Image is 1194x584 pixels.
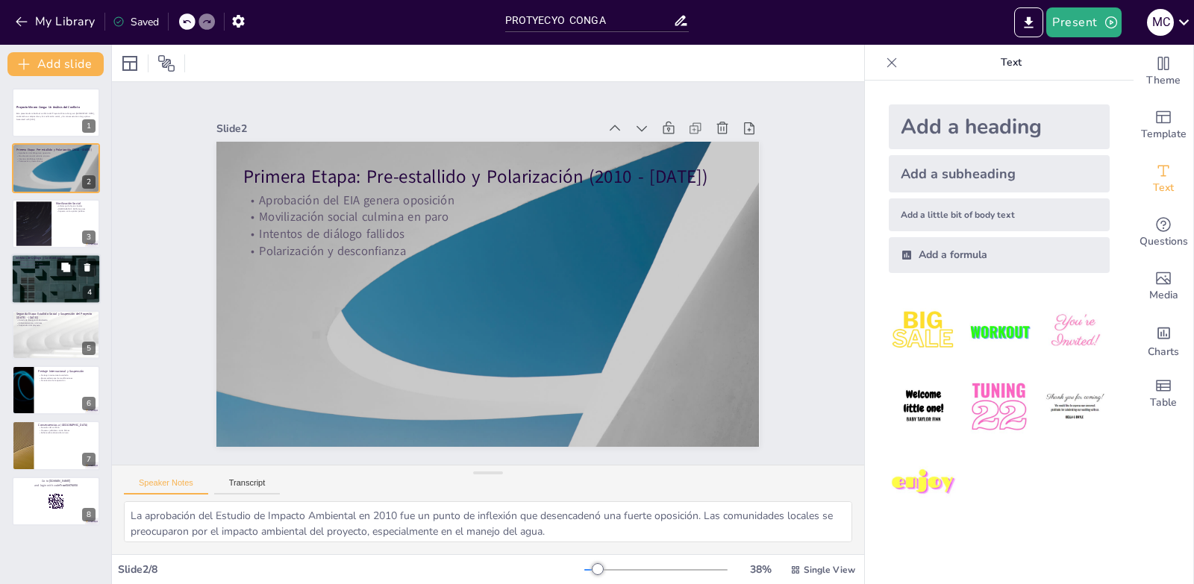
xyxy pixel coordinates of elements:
span: Questions [1140,233,1188,250]
div: Saved [113,15,159,29]
img: 4.jpeg [889,372,958,442]
div: 7 [12,421,100,470]
p: Primera Etapa: Pre-estallido y Polarización (2010 - [DATE]) [16,147,96,151]
span: Media [1149,287,1178,304]
p: Intentos de Diálogo y Confrontación [16,256,96,260]
p: Generated with [URL] [16,118,96,121]
p: Procesos judiciales contra líderes [38,429,96,432]
div: Layout [118,51,142,75]
div: Add images, graphics, shapes or video [1134,260,1193,313]
button: M C [1147,7,1174,37]
p: Polarización y desconfianza [271,146,724,360]
p: Falta de acuerdos concretos [16,263,96,266]
p: Peritaje Internacional y Suspensión [38,369,96,374]
div: 4 [83,286,96,300]
button: Transcript [214,478,281,494]
button: Duplicate Slide [57,259,75,277]
button: Add slide [7,52,104,76]
div: 2 [82,175,96,189]
p: Aprobación del EIA genera oposición [291,100,744,314]
p: Intentos de diálogo fallidos [278,131,731,345]
div: Slide 2 [296,24,651,192]
button: Delete Slide [78,259,96,277]
img: 3.jpeg [1040,297,1110,366]
div: 5 [82,342,96,355]
div: Add ready made slides [1134,98,1193,152]
div: 3 [12,199,100,248]
strong: Proyecto Minero Conga: Un Análisis del Conflicto [16,106,80,110]
p: Confrontación en las protestas [16,266,96,269]
p: Intentos de diálogo fallidos [16,157,96,160]
span: Charts [1148,344,1179,360]
button: Speaker Notes [124,478,208,494]
div: Add a table [1134,367,1193,421]
p: Persistencia de la oposición [38,380,96,383]
button: My Library [11,10,101,34]
img: 6.jpeg [1040,372,1110,442]
p: [DEMOGRAPHIC_DATA] masivas [56,207,96,210]
div: 4 [11,254,101,304]
p: Secuelas del conflicto [38,427,96,430]
div: Add a little bit of body text [889,198,1110,231]
span: Single View [804,564,855,576]
div: Slide 2 / 8 [118,562,584,577]
span: Table [1150,395,1177,411]
div: Add charts and graphs [1134,313,1193,367]
p: and login with code [16,483,96,488]
div: 8 [12,477,100,526]
p: Text [904,45,1119,81]
span: Text [1153,180,1174,196]
div: Add a heading [889,104,1110,149]
div: 1 [12,88,100,137]
img: 7.jpeg [889,448,958,518]
textarea: La aprobación del Estudio de Impacto Ambiental en 2010 fue un punto de inflexión que desencadenó ... [124,501,852,542]
button: Export to PowerPoint [1014,7,1043,37]
p: Liderazgo de figuras locales [56,204,96,207]
p: Movilización social culmina en paro [16,154,96,157]
div: 2 [12,143,100,192]
p: Estado de Emergencia declarado [16,318,96,321]
p: Go to [16,479,96,483]
p: Primera Etapa: Pre-estallido y Polarización (2010 - [DATE]) [299,74,756,295]
span: Position [157,54,175,72]
input: Insert title [505,10,674,31]
p: Movilización Social [56,201,96,206]
p: Impacto en la opinión pública [56,210,96,213]
div: 7 [82,453,96,466]
p: Consecuencias a [GEOGRAPHIC_DATA] [38,423,96,427]
div: Add a formula [889,237,1110,273]
img: 2.jpeg [964,297,1034,366]
button: Present [1046,7,1121,37]
div: 5 [12,310,100,359]
div: 8 [82,508,96,521]
div: 6 [12,365,100,415]
div: 38 % [743,562,778,577]
p: Esta presentación aborda el conflicto del Proyecto Minero Conga en [GEOGRAPHIC_DATA], analizando ... [16,113,96,118]
div: 1 [82,119,96,133]
span: Theme [1146,72,1181,89]
img: 5.jpeg [964,372,1034,442]
p: Tensión en las reuniones [16,260,96,263]
div: Add text boxes [1134,152,1193,206]
div: 3 [82,230,96,244]
div: 6 [82,397,96,410]
img: 1.jpeg [889,297,958,366]
p: Movilización social culmina en paro [284,115,737,329]
p: Peritaje internacional acordado [38,374,96,377]
p: Enfrentamientos y víctimas [16,321,96,324]
div: Get real-time input from your audience [1134,206,1193,260]
div: Change the overall theme [1134,45,1193,98]
p: Segunda Etapa: Estallido Social y Suspensión del Proyecto ([DATE] - [DATE]) [16,312,96,320]
div: Add a subheading [889,155,1110,192]
p: Polarización y desconfianza [16,160,96,163]
p: Debate sobre desarrollo minero [38,432,96,435]
div: M C [1147,9,1174,36]
strong: [DOMAIN_NAME] [49,479,71,483]
p: Recomendaciones de modificaciones [38,377,96,380]
p: Suspensión del proyecto [16,324,96,327]
span: Template [1141,126,1187,142]
p: Aprobación del EIA genera oposición [16,151,96,154]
